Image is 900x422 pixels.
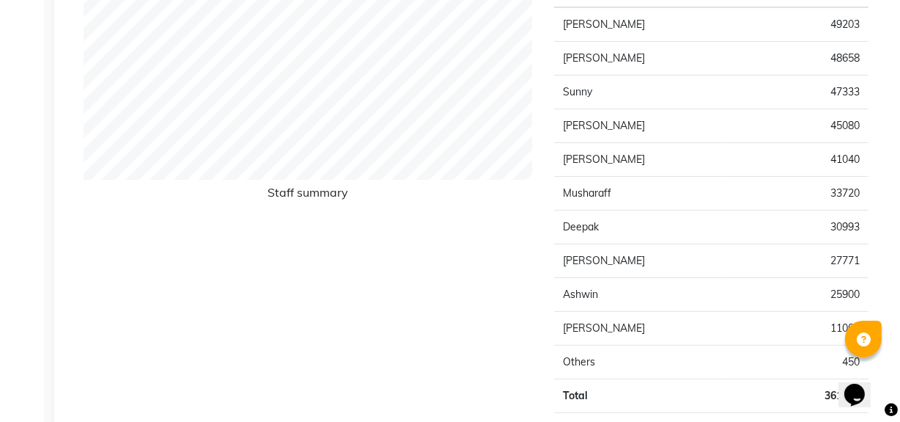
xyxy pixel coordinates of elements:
td: Musharaff [554,177,728,211]
td: [PERSON_NAME] [554,244,728,278]
td: 48658 [728,42,868,76]
td: 361148 [728,379,868,413]
td: [PERSON_NAME] [554,312,728,346]
td: 11000 [728,312,868,346]
td: 41040 [728,143,868,177]
td: Others [554,346,728,379]
td: Sunny [554,76,728,109]
td: 30993 [728,211,868,244]
iframe: chat widget [838,363,885,407]
td: [PERSON_NAME] [554,143,728,177]
td: 25900 [728,278,868,312]
td: Ashwin [554,278,728,312]
td: Deepak [554,211,728,244]
h6: Staff summary [84,186,532,205]
td: 27771 [728,244,868,278]
td: 47333 [728,76,868,109]
td: 33720 [728,177,868,211]
td: 450 [728,346,868,379]
td: Total [554,379,728,413]
td: [PERSON_NAME] [554,7,728,42]
td: [PERSON_NAME] [554,42,728,76]
td: [PERSON_NAME] [554,109,728,143]
td: 45080 [728,109,868,143]
td: 49203 [728,7,868,42]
